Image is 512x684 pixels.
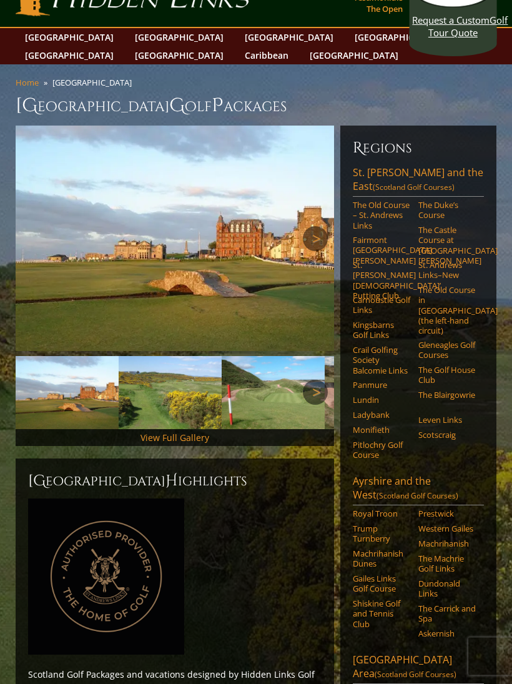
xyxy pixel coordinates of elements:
a: The Castle Course at [GEOGRAPHIC_DATA][PERSON_NAME] [418,226,476,266]
a: [GEOGRAPHIC_DATA] [348,29,450,47]
a: Trump Turnberry [353,524,410,545]
a: [GEOGRAPHIC_DATA] [19,47,120,65]
a: Scotscraig [418,430,476,440]
span: P [212,94,224,119]
span: Request a Custom [412,14,490,27]
a: St. Andrews Links–New [418,260,476,281]
a: Lundin [353,395,410,405]
a: [GEOGRAPHIC_DATA] [129,29,230,47]
span: (Scotland Golf Courses) [375,670,456,680]
a: Gleneagles Golf Courses [418,340,476,361]
a: Caribbean [239,47,295,65]
a: Next [303,227,328,252]
li: [GEOGRAPHIC_DATA] [52,77,137,89]
a: The Old Course – St. Andrews Links [353,201,410,231]
a: The Carrick and Spa [418,604,476,625]
a: The Open [363,1,406,18]
span: (Scotland Golf Courses) [377,491,458,502]
span: G [169,94,185,119]
a: Ayrshire and the West(Scotland Golf Courses) [353,475,484,506]
a: Leven Links [418,415,476,425]
a: Askernish [418,629,476,639]
a: The Duke’s Course [418,201,476,221]
h2: [GEOGRAPHIC_DATA] ighlights [28,472,322,492]
a: View Full Gallery [140,432,209,444]
a: Western Gailes [418,524,476,534]
a: Fairmont [GEOGRAPHIC_DATA][PERSON_NAME] [353,235,410,266]
a: Pitlochry Golf Course [353,440,410,461]
a: Shiskine Golf and Tennis Club [353,599,410,630]
a: Next [303,380,328,405]
a: Gailes Links Golf Course [353,574,410,595]
span: (Scotland Golf Courses) [373,182,455,193]
a: St. [PERSON_NAME] [DEMOGRAPHIC_DATA]’ Putting Club [353,260,410,301]
span: H [165,472,178,492]
a: Prestwick [418,509,476,519]
a: Panmure [353,380,410,390]
a: Dundonald Links [418,579,476,600]
a: [GEOGRAPHIC_DATA] [129,47,230,65]
a: Crail Golfing Society Balcomie Links [353,345,410,376]
a: Home [16,77,39,89]
a: St. [PERSON_NAME] and the East(Scotland Golf Courses) [353,166,484,197]
a: The Machrie Golf Links [418,554,476,575]
a: Monifieth [353,425,410,435]
a: Carnoustie Golf Links [353,295,410,316]
a: The Blairgowrie [418,390,476,400]
a: Ladybank [353,410,410,420]
a: The Old Course in [GEOGRAPHIC_DATA] (the left-hand circuit) [418,285,476,336]
h6: Regions [353,139,484,159]
a: Machrihanish Dunes [353,549,410,570]
a: [GEOGRAPHIC_DATA] [239,29,340,47]
a: [GEOGRAPHIC_DATA] [303,47,405,65]
a: The Golf House Club [418,365,476,386]
a: Machrihanish [418,539,476,549]
a: Royal Troon [353,509,410,519]
a: [GEOGRAPHIC_DATA] [19,29,120,47]
h1: [GEOGRAPHIC_DATA] olf ackages [16,94,497,119]
a: Kingsbarns Golf Links [353,320,410,341]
